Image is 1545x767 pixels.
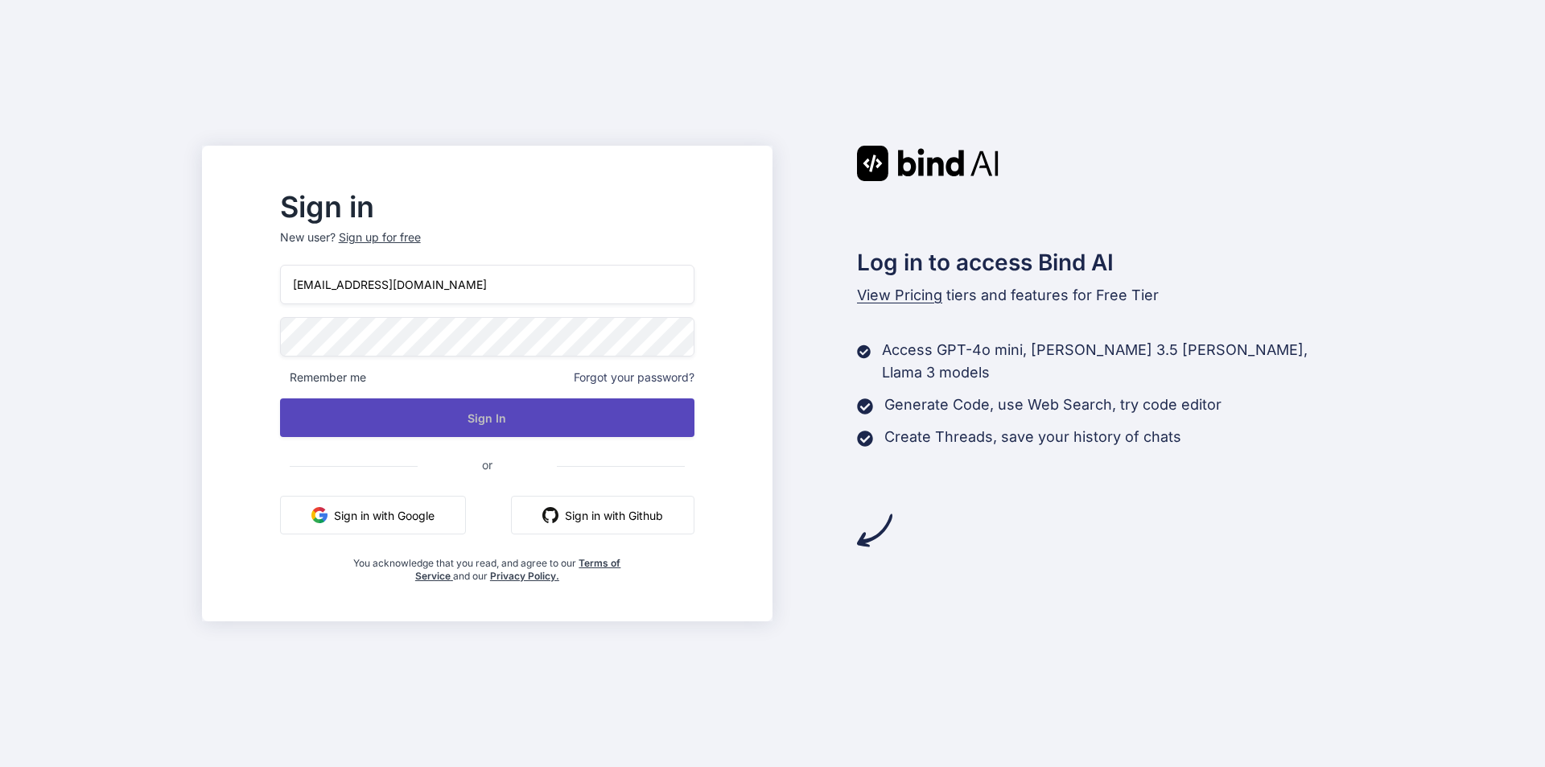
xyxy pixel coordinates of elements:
span: Forgot your password? [574,369,694,386]
img: arrow [857,513,892,548]
a: Terms of Service [415,557,621,582]
h2: Sign in [280,194,694,220]
img: github [542,507,558,523]
span: View Pricing [857,287,942,303]
p: Generate Code, use Web Search, try code editor [884,394,1222,416]
span: Remember me [280,369,366,386]
button: Sign In [280,398,694,437]
input: Login or Email [280,265,694,304]
h2: Log in to access Bind AI [857,245,1343,279]
p: tiers and features for Free Tier [857,284,1343,307]
a: Privacy Policy. [490,570,559,582]
div: Sign up for free [339,229,421,245]
img: google [311,507,328,523]
button: Sign in with Github [511,496,694,534]
p: Access GPT-4o mini, [PERSON_NAME] 3.5 [PERSON_NAME], Llama 3 models [882,339,1343,384]
p: Create Threads, save your history of chats [884,426,1181,448]
button: Sign in with Google [280,496,466,534]
img: Bind AI logo [857,146,999,181]
div: You acknowledge that you read, and agree to our and our [349,547,626,583]
p: New user? [280,229,694,265]
span: or [418,445,557,485]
